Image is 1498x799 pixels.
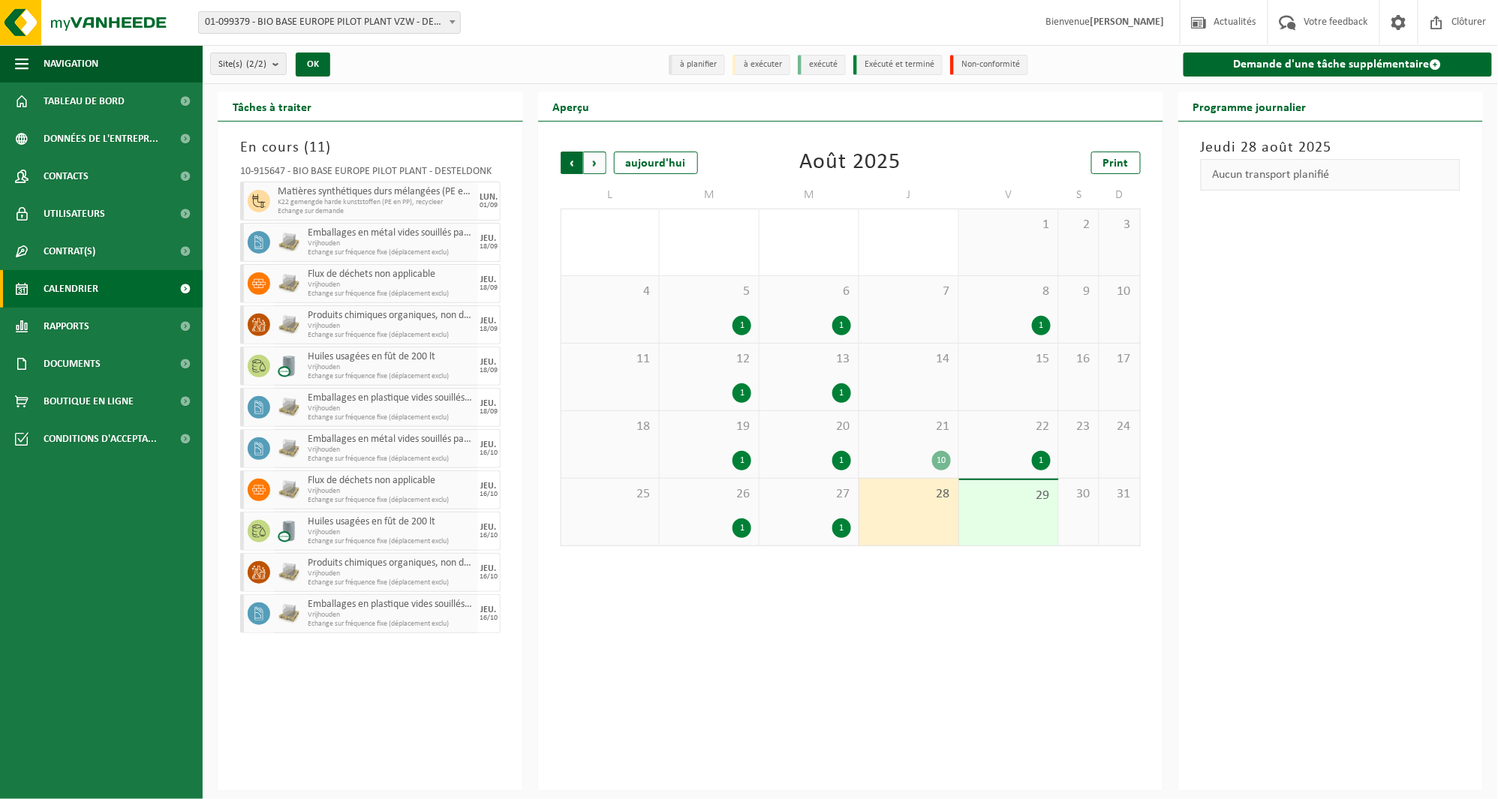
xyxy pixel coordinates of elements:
[800,152,901,174] div: Août 2025
[1066,486,1091,503] span: 30
[832,383,851,403] div: 1
[44,308,89,345] span: Rapports
[967,419,1051,435] span: 22
[278,314,300,336] img: LP-PA-00000-WDN-11
[767,419,851,435] span: 20
[480,284,498,292] div: 18/09
[44,420,157,458] span: Conditions d'accepta...
[308,239,474,248] span: Vrijhouden
[867,351,951,368] span: 14
[480,243,498,251] div: 18/09
[1059,182,1099,209] td: S
[1107,486,1132,503] span: 31
[732,518,751,538] div: 1
[853,55,943,75] li: Exécuté et terminé
[1032,316,1051,335] div: 1
[278,272,300,295] img: LP-PA-00000-WDN-11
[240,167,501,182] div: 10-915647 - BIO BASE EUROPE PILOT PLANT - DESTELDONK
[481,564,497,573] div: JEU.
[240,137,501,159] h3: En cours ( )
[481,482,497,491] div: JEU.
[732,55,790,75] li: à exécuter
[569,419,652,435] span: 18
[481,275,497,284] div: JEU.
[1032,451,1051,470] div: 1
[1201,159,1461,191] div: Aucun transport planifié
[308,599,474,611] span: Emballages en plastique vides souillés par des substances oxydants (comburant)
[732,316,751,335] div: 1
[1178,92,1322,121] h2: Programme journalier
[210,53,287,75] button: Site(s)(2/2)
[767,284,851,300] span: 6
[967,284,1051,300] span: 8
[1066,419,1091,435] span: 23
[308,446,474,455] span: Vrijhouden
[667,284,751,300] span: 5
[480,367,498,374] div: 18/09
[1107,419,1132,435] span: 24
[1107,217,1132,233] span: 3
[867,419,951,435] span: 21
[480,202,498,209] div: 01/09
[246,59,266,69] count: (2/2)
[967,488,1051,504] span: 29
[308,537,474,546] span: Echange sur fréquence fixe (déplacement exclu)
[481,234,497,243] div: JEU.
[308,569,474,578] span: Vrijhouden
[480,614,498,622] div: 16/10
[218,92,326,121] h2: Tâches à traiter
[950,55,1028,75] li: Non-conformité
[308,516,474,528] span: Huiles usagées en fût de 200 lt
[308,310,474,322] span: Produits chimiques organiques, non dangereux en petit emballage
[308,248,474,257] span: Echange sur fréquence fixe (déplacement exclu)
[1066,284,1091,300] span: 9
[767,486,851,503] span: 27
[308,331,474,340] span: Echange sur fréquence fixe (déplacement exclu)
[832,316,851,335] div: 1
[308,487,474,496] span: Vrijhouden
[1099,182,1140,209] td: D
[44,233,95,270] span: Contrat(s)
[278,186,474,198] span: Matières synthétiques durs mélangées (PE et PP), recyclables (industriel)
[278,479,300,501] img: LP-PA-00000-WDN-11
[481,399,497,408] div: JEU.
[959,182,1059,209] td: V
[798,55,846,75] li: exécuté
[732,451,751,470] div: 1
[669,55,725,75] li: à planifier
[44,383,134,420] span: Boutique en ligne
[308,351,474,363] span: Huiles usagées en fût de 200 lt
[278,437,300,460] img: LP-PA-00000-WDN-11
[667,419,751,435] span: 19
[614,152,698,174] div: aujourd'hui
[480,449,498,457] div: 16/10
[308,455,474,464] span: Echange sur fréquence fixe (déplacement exclu)
[1066,217,1091,233] span: 2
[481,358,497,367] div: JEU.
[308,413,474,422] span: Echange sur fréquence fixe (déplacement exclu)
[480,408,498,416] div: 18/09
[569,486,652,503] span: 25
[44,270,98,308] span: Calendrier
[480,573,498,581] div: 16/10
[198,11,461,34] span: 01-099379 - BIO BASE EUROPE PILOT PLANT VZW - DESTELDONK
[308,578,474,587] span: Echange sur fréquence fixe (déplacement exclu)
[308,528,474,537] span: Vrijhouden
[967,351,1051,368] span: 15
[480,532,498,539] div: 16/10
[481,440,497,449] div: JEU.
[278,207,474,216] span: Echange sur demande
[278,396,300,419] img: LP-PA-00000-WDN-11
[308,392,474,404] span: Emballages en plastique vides souillés par des substances oxydants (comburant)
[308,227,474,239] span: Emballages en métal vides souillés par des substances dangereuses
[308,290,474,299] span: Echange sur fréquence fixe (déplacement exclu)
[278,602,300,625] img: LP-PA-00000-WDN-11
[44,83,125,120] span: Tableau de bord
[480,491,498,498] div: 16/10
[308,372,474,381] span: Echange sur fréquence fixe (déplacement exclu)
[308,475,474,487] span: Flux de déchets non applicable
[569,351,652,368] span: 11
[667,351,751,368] span: 12
[308,557,474,569] span: Produits chimiques organiques, non dangereux en petit emballage
[480,326,498,333] div: 18/09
